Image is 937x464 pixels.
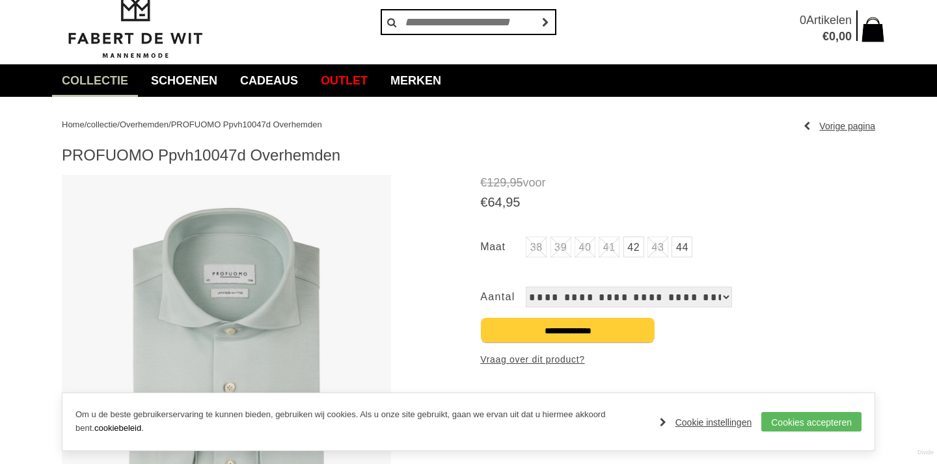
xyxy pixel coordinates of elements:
label: Aantal [480,287,526,307]
h1: PROFUOMO Ppvh10047d Overhemden [62,146,875,165]
span: / [169,120,171,129]
a: PROFUOMO Ppvh10047d Overhemden [171,120,322,129]
span: , [835,30,839,43]
span: 0 [800,14,806,27]
a: Home [62,120,85,129]
span: / [85,120,87,129]
a: Cookie instellingen [660,413,752,432]
ul: Maat [480,237,875,261]
span: Artikelen [806,14,852,27]
span: , [502,195,506,209]
span: 64 [487,195,502,209]
p: Om u de beste gebruikerservaring te kunnen bieden, gebruiken wij cookies. Als u onze site gebruik... [75,408,647,435]
span: voor [480,175,875,191]
a: Cookies accepteren [761,412,862,432]
a: Schoenen [141,64,227,97]
a: collectie [87,120,117,129]
span: 95 [509,176,523,189]
span: 129 [487,176,506,189]
span: € [480,176,487,189]
span: € [822,30,829,43]
a: Vraag over dit product? [480,350,584,369]
a: Overhemden [120,120,169,129]
a: collectie [52,64,138,97]
a: Merken [381,64,451,97]
a: 44 [672,237,692,257]
span: / [117,120,120,129]
a: cookiebeleid [94,423,141,433]
a: Cadeaus [230,64,308,97]
a: 42 [623,237,644,257]
span: 0 [829,30,835,43]
a: Outlet [311,64,377,97]
span: € [480,195,487,209]
a: Divide [917,445,934,461]
div: Voor 15:00 besteld morgen geleverd. [493,389,875,408]
span: , [506,176,509,189]
a: Vorige pagina [804,116,875,136]
span: 00 [839,30,852,43]
span: 95 [506,195,520,209]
